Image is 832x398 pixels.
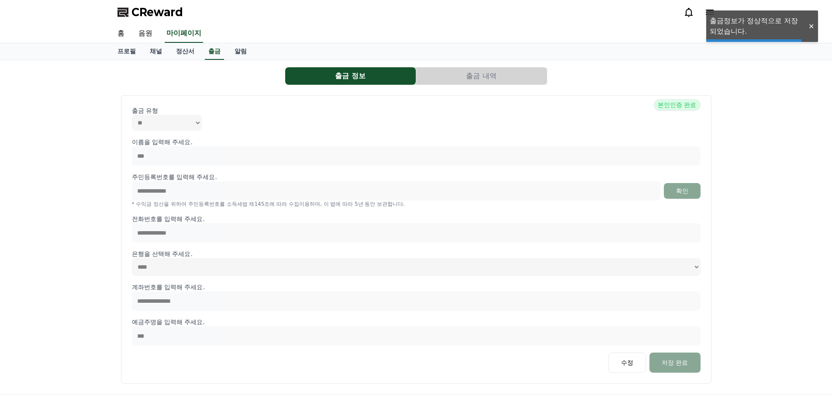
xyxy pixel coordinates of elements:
button: 확인 [664,183,701,199]
a: CReward [117,5,183,19]
button: 저장 완료 [649,353,700,373]
button: 출금 정보 [285,67,416,85]
p: 계좌번호를 입력해 주세요. [132,283,701,291]
p: 이름을 입력해 주세요. [132,138,701,146]
button: 수정 [608,353,646,373]
p: * 수익금 정산을 위하여 주민등록번호를 소득세법 제145조에 따라 수집이용하며, 이 법에 따라 5년 동안 보관합니다. [132,201,701,208]
span: CReward [131,5,183,19]
p: 은행을 선택해 주세요. [132,249,701,258]
a: 마이페이지 [165,24,203,43]
a: 음원 [131,24,159,43]
p: 출금 유형 [132,106,701,115]
a: 출금 [205,43,224,60]
a: 프로필 [110,43,143,60]
a: 채널 [143,43,169,60]
span: 본인인증 완료 [654,99,700,111]
a: 홈 [110,24,131,43]
a: 알림 [228,43,254,60]
a: 정산서 [169,43,201,60]
button: 출금 내역 [416,67,547,85]
p: 주민등록번호를 입력해 주세요. [132,173,217,181]
p: 예금주명을 입력해 주세요. [132,318,701,326]
p: 전화번호를 입력해 주세요. [132,215,701,223]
